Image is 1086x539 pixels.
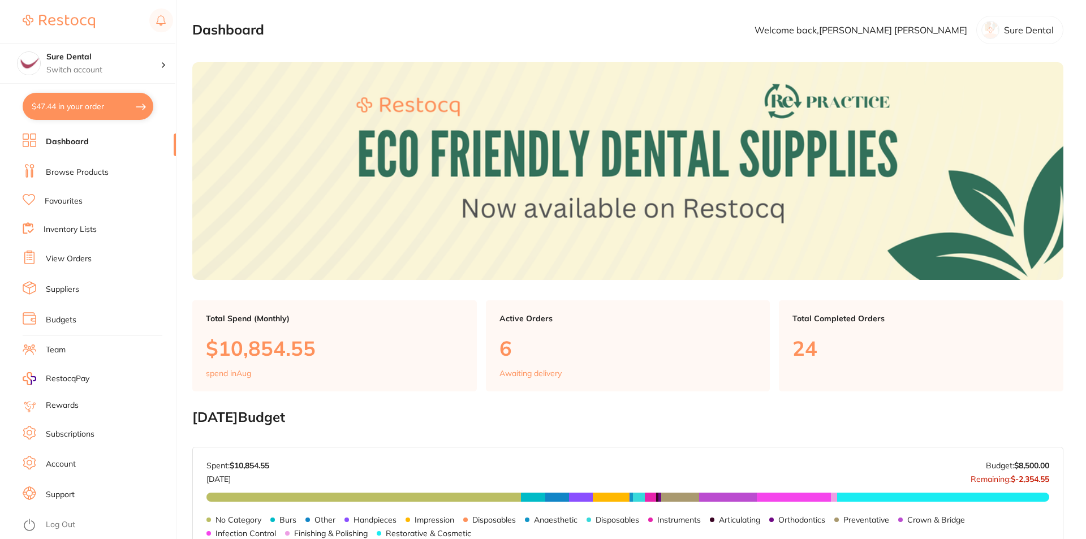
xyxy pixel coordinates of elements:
img: Sure Dental [18,52,40,75]
a: Account [46,459,76,470]
p: 24 [792,337,1050,360]
a: Budgets [46,314,76,326]
a: Suppliers [46,284,79,295]
strong: $-2,354.55 [1011,474,1049,484]
img: RestocqPay [23,372,36,385]
p: Remaining: [971,470,1049,484]
p: Instruments [657,515,701,524]
a: Log Out [46,519,75,531]
p: Awaiting delivery [499,369,562,378]
h2: Dashboard [192,22,264,38]
span: RestocqPay [46,373,89,385]
p: Anaesthetic [534,515,578,524]
button: Log Out [23,516,173,534]
p: Welcome back, [PERSON_NAME] [PERSON_NAME] [755,25,967,35]
p: Budget: [986,461,1049,470]
p: [DATE] [206,470,269,484]
a: Total Completed Orders24 [779,300,1063,392]
p: Total Completed Orders [792,314,1050,323]
p: Crown & Bridge [907,515,965,524]
a: Inventory Lists [44,224,97,235]
a: Total Spend (Monthly)$10,854.55spend inAug [192,300,477,392]
a: View Orders [46,253,92,265]
p: Orthodontics [778,515,825,524]
p: Disposables [596,515,639,524]
a: Favourites [45,196,83,207]
p: $10,854.55 [206,337,463,360]
p: Total Spend (Monthly) [206,314,463,323]
p: Articulating [719,515,760,524]
a: Subscriptions [46,429,94,440]
p: Restorative & Cosmetic [386,529,471,538]
p: Disposables [472,515,516,524]
img: Restocq Logo [23,15,95,28]
p: Other [314,515,335,524]
strong: $8,500.00 [1014,460,1049,471]
p: Preventative [843,515,889,524]
p: Switch account [46,64,161,76]
strong: $10,854.55 [230,460,269,471]
h2: [DATE] Budget [192,409,1063,425]
p: No Category [216,515,261,524]
a: Support [46,489,75,501]
a: Active Orders6Awaiting delivery [486,300,770,392]
a: Browse Products [46,167,109,178]
p: Burs [279,515,296,524]
a: Team [46,344,66,356]
p: 6 [499,337,757,360]
p: Active Orders [499,314,757,323]
p: Finishing & Polishing [294,529,368,538]
p: Spent: [206,461,269,470]
p: Impression [415,515,454,524]
a: Restocq Logo [23,8,95,35]
a: Rewards [46,400,79,411]
a: RestocqPay [23,372,89,385]
p: spend in Aug [206,369,251,378]
p: Sure Dental [1004,25,1054,35]
a: Dashboard [46,136,89,148]
h4: Sure Dental [46,51,161,63]
p: Infection Control [216,529,276,538]
img: Dashboard [192,62,1063,280]
button: $47.44 in your order [23,93,153,120]
p: Handpieces [354,515,397,524]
